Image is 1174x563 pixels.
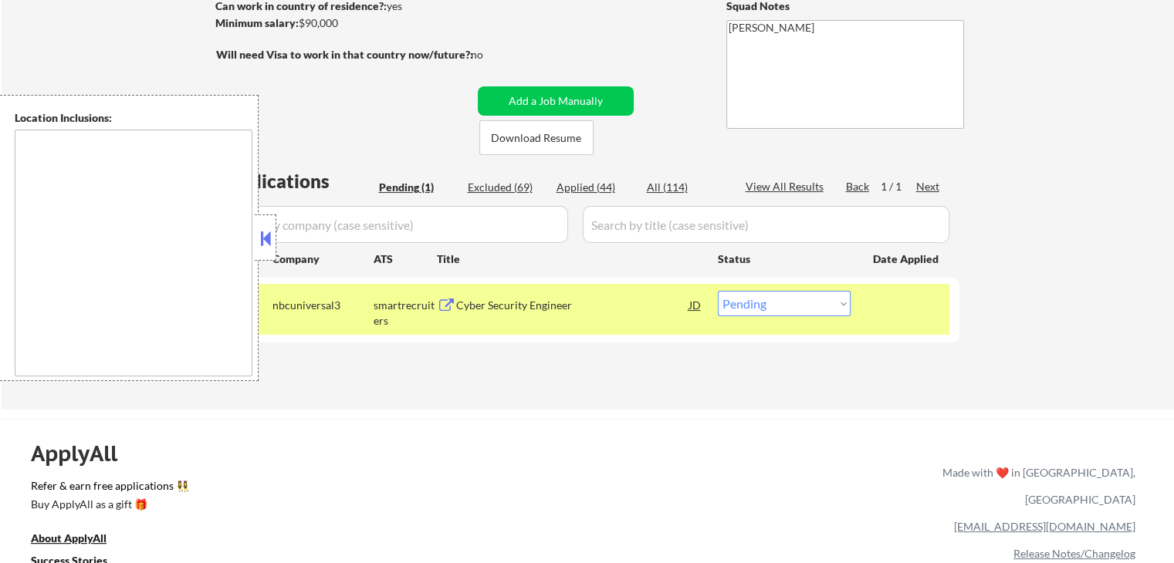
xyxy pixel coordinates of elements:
div: View All Results [746,179,828,194]
div: smartrecruiters [374,298,437,328]
div: $90,000 [215,15,472,31]
input: Search by company (case sensitive) [221,206,568,243]
a: About ApplyAll [31,531,128,550]
strong: Will need Visa to work in that country now/future?: [216,48,473,61]
button: Download Resume [479,120,594,155]
div: Applied (44) [557,180,634,195]
div: Back [846,179,871,194]
div: Buy ApplyAll as a gift 🎁 [31,499,185,510]
div: Applications [221,172,374,190]
div: Company [272,251,374,267]
a: Release Notes/Changelog [1013,547,1135,560]
a: Buy ApplyAll as a gift 🎁 [31,497,185,516]
div: Pending (1) [379,180,456,195]
div: Status [718,244,851,272]
strong: Minimum salary: [215,16,299,29]
u: About ApplyAll [31,531,107,544]
div: Next [916,179,941,194]
div: Title [437,251,703,267]
div: Date Applied [873,251,941,267]
div: 1 / 1 [881,179,916,194]
div: nbcuniversal3 [272,298,374,313]
div: JD [688,291,703,319]
div: Made with ❤️ in [GEOGRAPHIC_DATA], [GEOGRAPHIC_DATA] [936,459,1135,513]
button: Add a Job Manually [478,86,634,116]
div: Excluded (69) [468,180,545,195]
a: Refer & earn free applications 👯‍♀️ [31,480,620,497]
div: no [471,47,515,62]
input: Search by title (case sensitive) [583,206,949,243]
div: All (114) [647,180,724,195]
div: Cyber Security Engineer [456,298,689,313]
a: [EMAIL_ADDRESS][DOMAIN_NAME] [954,520,1135,533]
div: ATS [374,251,437,267]
div: ApplyAll [31,440,135,467]
div: Location Inclusions: [15,110,252,126]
